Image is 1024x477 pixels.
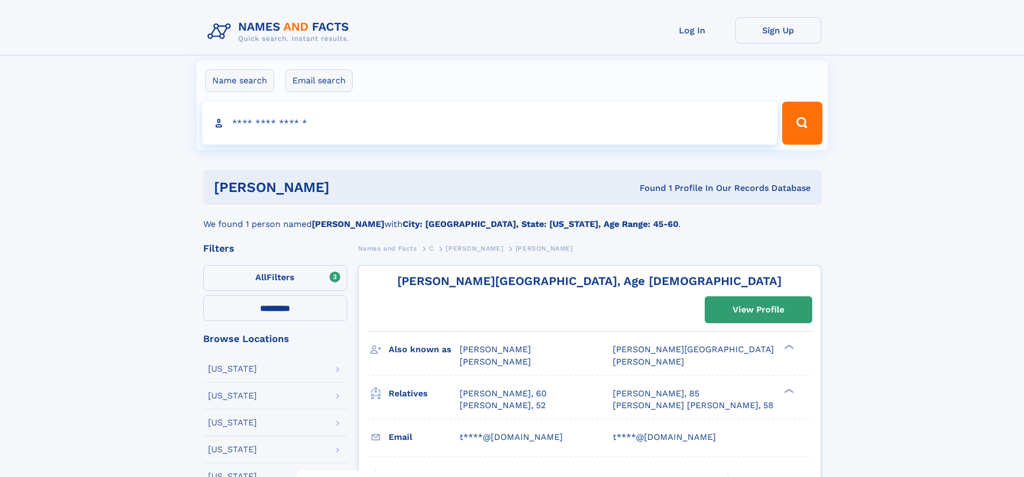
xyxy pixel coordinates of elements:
input: search input [202,102,778,145]
b: City: [GEOGRAPHIC_DATA], State: [US_STATE], Age Range: 45-60 [403,219,678,229]
span: All [255,272,267,282]
span: [PERSON_NAME] [613,357,684,367]
div: Browse Locations [203,334,347,344]
div: We found 1 person named with . [203,205,821,231]
label: Filters [203,265,347,291]
div: [US_STATE] [208,445,257,454]
span: [PERSON_NAME][GEOGRAPHIC_DATA] [613,344,774,354]
a: Names and Facts [358,241,417,255]
div: [US_STATE] [208,365,257,373]
h3: Relatives [389,385,460,403]
span: [PERSON_NAME] [446,245,503,252]
a: Log In [649,17,735,44]
a: C [429,241,434,255]
span: [PERSON_NAME] [460,357,531,367]
h3: Also known as [389,340,460,359]
span: [PERSON_NAME] [460,344,531,354]
a: [PERSON_NAME], 85 [613,388,699,400]
button: Search Button [782,102,822,145]
div: [US_STATE] [208,391,257,400]
div: Filters [203,244,347,253]
a: [PERSON_NAME][GEOGRAPHIC_DATA], Age [DEMOGRAPHIC_DATA] [397,274,782,288]
div: [US_STATE] [208,418,257,427]
span: C [429,245,434,252]
div: Found 1 Profile In Our Records Database [484,182,811,194]
a: [PERSON_NAME] [446,241,503,255]
span: [PERSON_NAME] [515,245,573,252]
div: ❯ [782,387,794,394]
a: [PERSON_NAME] [PERSON_NAME], 58 [613,400,774,411]
a: [PERSON_NAME], 52 [460,400,546,411]
img: Logo Names and Facts [203,17,358,46]
a: View Profile [705,297,812,323]
a: [PERSON_NAME], 60 [460,388,547,400]
label: Name search [205,69,274,92]
h1: [PERSON_NAME] [214,181,485,194]
div: ❯ [782,344,794,351]
label: Email search [285,69,353,92]
div: View Profile [733,297,784,322]
b: [PERSON_NAME] [312,219,384,229]
h3: Email [389,428,460,446]
a: Sign Up [735,17,821,44]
